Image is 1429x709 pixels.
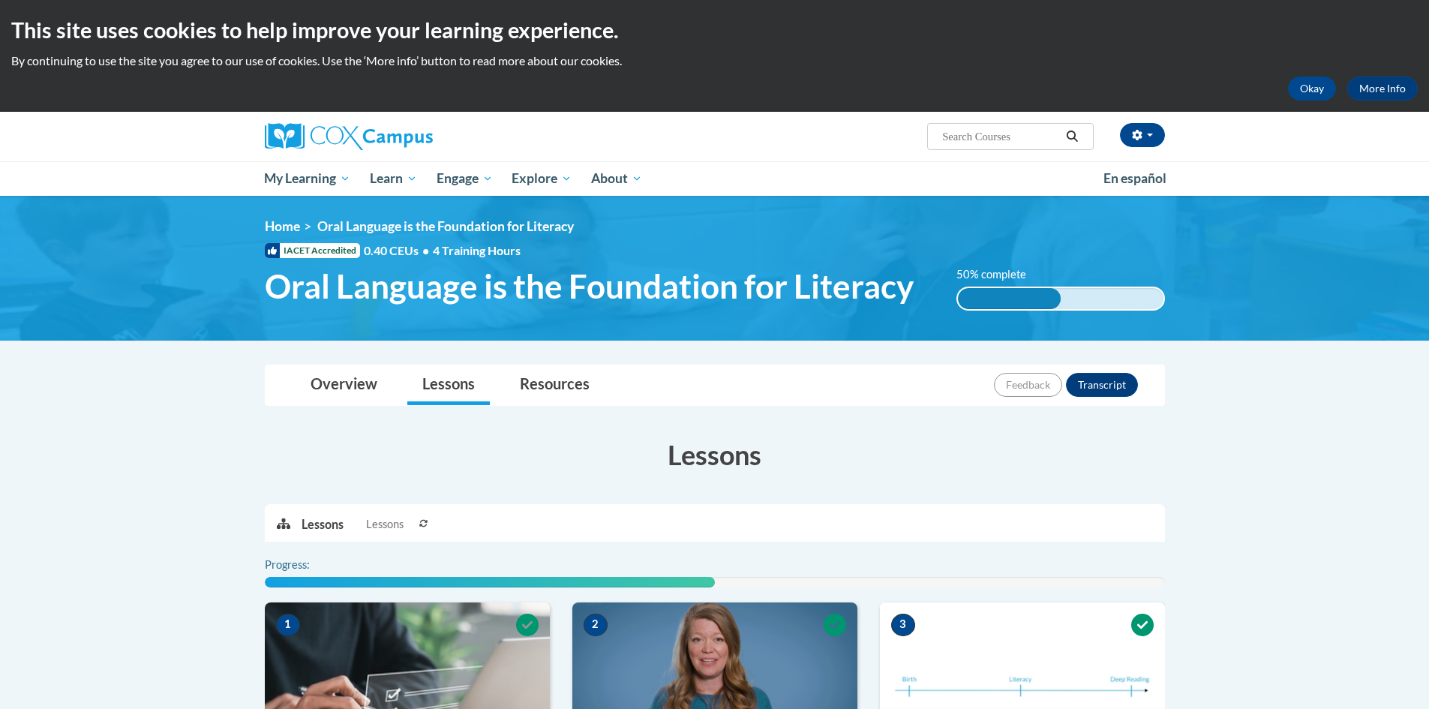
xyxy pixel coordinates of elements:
[265,436,1165,473] h3: Lessons
[437,170,493,188] span: Engage
[433,243,521,257] span: 4 Training Hours
[1347,77,1418,101] a: More Info
[427,161,503,196] a: Engage
[276,614,300,636] span: 1
[264,170,350,188] span: My Learning
[958,288,1061,309] div: 50% complete
[364,242,433,259] span: 0.40 CEUs
[317,218,574,234] span: Oral Language is the Foundation for Literacy
[941,128,1061,146] input: Search Courses
[366,516,404,533] span: Lessons
[1120,123,1165,147] button: Account Settings
[1103,170,1166,186] span: En español
[502,161,581,196] a: Explore
[591,170,642,188] span: About
[512,170,572,188] span: Explore
[265,123,550,150] a: Cox Campus
[505,365,605,405] a: Resources
[360,161,427,196] a: Learn
[891,614,915,636] span: 3
[1066,373,1138,397] button: Transcript
[1061,128,1083,146] button: Search
[1288,77,1336,101] button: Okay
[265,218,300,234] a: Home
[581,161,652,196] a: About
[956,266,1043,283] label: 50% complete
[370,170,417,188] span: Learn
[265,123,433,150] img: Cox Campus
[242,161,1187,196] div: Main menu
[265,557,351,573] label: Progress:
[407,365,490,405] a: Lessons
[422,243,429,257] span: •
[255,161,361,196] a: My Learning
[265,243,360,258] span: IACET Accredited
[11,15,1418,45] h2: This site uses cookies to help improve your learning experience.
[11,53,1418,69] p: By continuing to use the site you agree to our use of cookies. Use the ‘More info’ button to read...
[1094,163,1176,194] a: En español
[265,266,914,306] span: Oral Language is the Foundation for Literacy
[296,365,392,405] a: Overview
[302,516,344,533] p: Lessons
[994,373,1062,397] button: Feedback
[584,614,608,636] span: 2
